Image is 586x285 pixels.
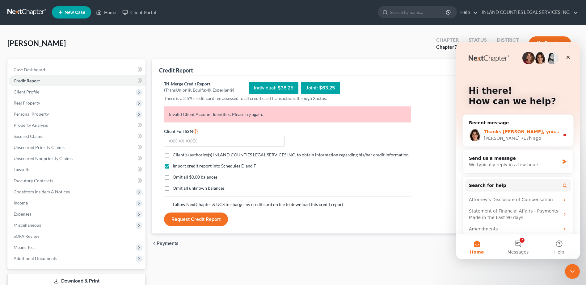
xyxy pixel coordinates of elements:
[14,78,40,83] span: Credit Report
[14,167,30,172] span: Lawsuits
[164,129,193,134] span: Client Full SSN
[14,122,48,128] span: Property Analysis
[14,156,73,161] span: Unsecured Nonpriority Claims
[469,36,487,43] div: Status
[14,145,65,150] span: Unsecured Priority Claims
[14,200,28,205] span: Income
[173,185,225,191] span: Omit all unknown balances
[7,39,66,47] span: [PERSON_NAME]
[152,241,157,246] i: chevron_left
[173,174,217,180] span: Omit all $0.00 balances
[497,36,519,43] div: District
[9,131,145,142] a: Secured Claims
[14,245,35,250] span: Means Test
[14,67,45,72] span: Case Dashboard
[14,100,40,105] span: Real Property
[14,233,39,239] span: SOFA Review
[159,67,193,74] div: Credit Report
[9,231,145,242] a: SOFA Review
[93,7,119,18] a: Home
[436,36,459,43] div: Chapter
[14,89,39,94] span: Client Profile
[9,64,145,75] a: Case Dashboard
[173,163,256,168] span: Import credit report into Schedules D and F
[164,95,411,101] p: There is a 3.5% credit card fee assessed to all credit card transactions through Xactus.
[164,87,234,93] div: (TransUnion®, Equifax®, Experian®)
[565,264,580,279] iframe: Intercom live chat
[164,213,228,226] button: Request Credit Report
[119,7,159,18] a: Client Portal
[14,178,53,183] span: Executory Contracts
[456,42,580,259] iframe: Intercom live chat
[14,256,57,261] span: Additional Documents
[14,189,70,194] span: Codebtors Insiders & Notices
[152,241,179,246] button: chevron_left Payments
[436,43,459,51] div: Chapter
[9,142,145,153] a: Unsecured Priority Claims
[249,82,298,94] div: Individual: $38.25
[9,175,145,186] a: Executory Contracts
[457,7,478,18] a: Help
[9,164,145,175] a: Lawsuits
[164,106,411,122] p: Invalid Client Account Identifier. Please try again.
[9,120,145,131] a: Property Analysis
[14,222,41,228] span: Miscellaneous
[9,153,145,164] a: Unsecured Nonpriority Claims
[173,202,344,207] span: I allow NextChapter & UCS to charge my credit card on file to download this credit report
[164,135,285,147] input: XXX-XX-XXXX
[9,75,145,86] a: Credit Report
[14,211,31,217] span: Expenses
[14,134,43,139] span: Secured Claims
[478,7,578,18] a: INLAND COUNTIES LEGAL SERVICES INC.
[65,10,85,15] span: New Case
[529,36,571,50] button: Preview
[301,82,340,94] div: Joint: $63.25
[173,152,410,157] span: Client(s) authorize(s) INLAND COUNTIES LEGAL SERVICES INC. to obtain information regarding his/he...
[390,6,447,18] input: Search by name...
[14,111,49,117] span: Personal Property
[157,241,179,246] span: Payments
[164,81,234,87] div: Tri-Merge Credit Report
[454,44,457,50] span: 7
